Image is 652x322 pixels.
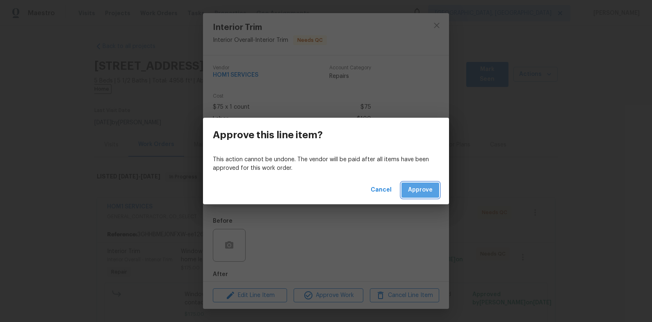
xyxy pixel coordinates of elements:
[371,185,392,195] span: Cancel
[408,185,433,195] span: Approve
[367,183,395,198] button: Cancel
[213,155,439,173] p: This action cannot be undone. The vendor will be paid after all items have been approved for this...
[401,183,439,198] button: Approve
[213,129,323,141] h3: Approve this line item?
